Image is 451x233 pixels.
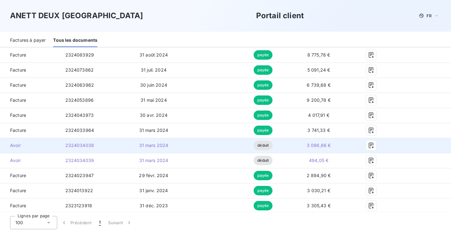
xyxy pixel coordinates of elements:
span: 31 déc. 2023 [140,203,168,208]
span: 2324063962 [65,82,94,88]
span: 494,05 € [309,158,328,163]
span: payée [254,186,272,195]
span: Avoir [5,142,55,149]
h3: ANETT DEUX [GEOGRAPHIC_DATA] [10,10,143,21]
span: 3 305,43 € [307,203,331,208]
span: payée [254,50,272,60]
span: 3 030,21 € [307,188,330,193]
span: 31 mars 2024 [139,158,168,163]
span: 4 017,91 € [308,112,329,118]
span: 31 juil. 2024 [141,67,167,73]
span: 2324043973 [65,112,94,118]
span: Facture [5,112,55,118]
span: 5 091,24 € [307,67,330,73]
span: Avoir [5,157,55,164]
span: 30 avr. 2024 [140,112,168,118]
span: Facture [5,203,55,209]
h3: Portail client [256,10,304,21]
button: Suivant [104,216,136,229]
span: 2324023947 [65,173,94,178]
span: payée [254,171,272,180]
span: 6 739,68 € [307,82,331,88]
span: 2324033964 [65,127,94,133]
span: 31 mars 2024 [139,143,168,148]
span: 8 775,78 € [307,52,330,57]
span: payée [254,201,272,210]
span: 1 [99,219,101,226]
span: Facture [5,172,55,179]
span: 2324034039 [65,158,94,163]
span: payée [254,126,272,135]
span: Facture [5,187,55,194]
span: 30 juin 2024 [140,82,167,88]
span: 2324053896 [65,97,94,103]
span: Facture [5,67,55,73]
span: déduit [254,156,272,165]
span: 31 août 2024 [140,52,168,57]
span: 2324073862 [65,67,94,73]
span: Facture [5,127,55,133]
span: payée [254,65,272,75]
span: FR [426,13,432,18]
span: Facture [5,97,55,103]
span: 2324034038 [65,143,94,148]
span: 31 janv. 2024 [139,188,168,193]
span: 3 741,33 € [307,127,330,133]
span: 9 200,78 € [307,97,331,103]
span: 2323123918 [65,203,92,208]
span: 31 mars 2024 [139,127,168,133]
span: payée [254,111,272,120]
span: 100 [15,219,23,226]
div: Tous les documents [53,34,97,47]
span: 3 096,66 € [307,143,331,148]
span: payée [254,80,272,90]
button: Précédent [57,216,95,229]
span: Facture [5,52,55,58]
span: déduit [254,141,272,150]
span: 2324083929 [65,52,94,57]
span: 29 févr. 2024 [139,173,168,178]
span: 2324013922 [65,188,93,193]
span: 31 mai 2024 [140,97,167,103]
span: 2 894,90 € [307,173,331,178]
span: payée [254,95,272,105]
div: Factures à payer [10,34,46,47]
button: 1 [95,216,104,229]
span: Facture [5,82,55,88]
